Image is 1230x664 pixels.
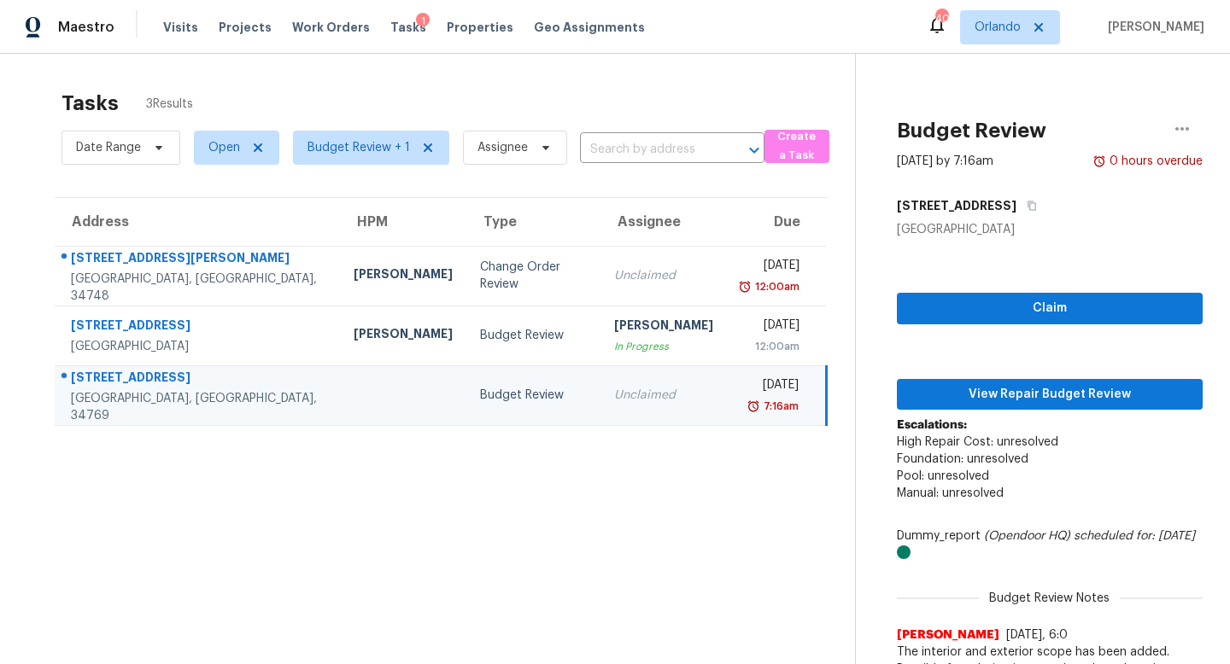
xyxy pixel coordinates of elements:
[292,19,370,36] span: Work Orders
[897,293,1203,324] button: Claim
[307,139,410,156] span: Budget Review + 1
[480,387,587,404] div: Budget Review
[76,139,141,156] span: Date Range
[897,153,993,170] div: [DATE] by 7:16am
[466,198,600,246] th: Type
[727,198,826,246] th: Due
[741,376,798,398] div: [DATE]
[897,626,999,644] span: [PERSON_NAME]
[979,590,1120,607] span: Budget Review Notes
[897,453,1028,465] span: Foundation: unresolved
[614,317,713,338] div: [PERSON_NAME]
[61,95,119,112] h2: Tasks
[480,259,587,293] div: Change Order Review
[752,278,799,295] div: 12:00am
[71,317,326,338] div: [STREET_ADDRESS]
[897,487,1004,499] span: Manual: unresolved
[146,96,193,113] span: 3 Results
[208,139,240,156] span: Open
[1016,190,1040,221] button: Copy Address
[975,19,1021,36] span: Orlando
[897,527,1203,562] div: Dummy_report
[354,325,453,347] div: [PERSON_NAME]
[614,387,713,404] div: Unclaimed
[614,338,713,355] div: In Progress
[760,398,799,415] div: 7:16am
[897,470,989,482] span: Pool: unresolved
[897,122,1046,139] h2: Budget Review
[984,530,1070,542] i: (Opendoor HQ)
[477,139,528,156] span: Assignee
[1092,153,1106,170] img: Overdue Alarm Icon
[738,278,752,295] img: Overdue Alarm Icon
[773,127,821,166] span: Create a Task
[1106,153,1203,170] div: 0 hours overdue
[71,390,326,424] div: [GEOGRAPHIC_DATA], [GEOGRAPHIC_DATA], 34769
[340,198,466,246] th: HPM
[534,19,645,36] span: Geo Assignments
[354,265,453,287] div: [PERSON_NAME]
[55,198,340,246] th: Address
[741,257,799,278] div: [DATE]
[163,19,198,36] span: Visits
[747,398,760,415] img: Overdue Alarm Icon
[741,338,799,355] div: 12:00am
[447,19,513,36] span: Properties
[764,130,829,163] button: Create a Task
[580,137,717,163] input: Search by address
[911,298,1189,319] span: Claim
[71,369,326,390] div: [STREET_ADDRESS]
[741,317,799,338] div: [DATE]
[1074,530,1195,542] i: scheduled for: [DATE]
[911,384,1189,405] span: View Repair Budget Review
[897,436,1058,448] span: High Repair Cost: unresolved
[897,197,1016,214] h5: [STREET_ADDRESS]
[480,327,587,344] div: Budget Review
[58,19,114,36] span: Maestro
[71,249,326,271] div: [STREET_ADDRESS][PERSON_NAME]
[600,198,727,246] th: Assignee
[416,13,430,30] div: 1
[1006,629,1068,641] span: [DATE], 6:0
[614,267,713,284] div: Unclaimed
[897,419,967,431] b: Escalations:
[219,19,272,36] span: Projects
[390,21,426,33] span: Tasks
[742,138,766,162] button: Open
[1101,19,1204,36] span: [PERSON_NAME]
[71,271,326,305] div: [GEOGRAPHIC_DATA], [GEOGRAPHIC_DATA], 34748
[935,10,947,27] div: 40
[897,221,1203,238] div: [GEOGRAPHIC_DATA]
[71,338,326,355] div: [GEOGRAPHIC_DATA]
[897,379,1203,411] button: View Repair Budget Review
